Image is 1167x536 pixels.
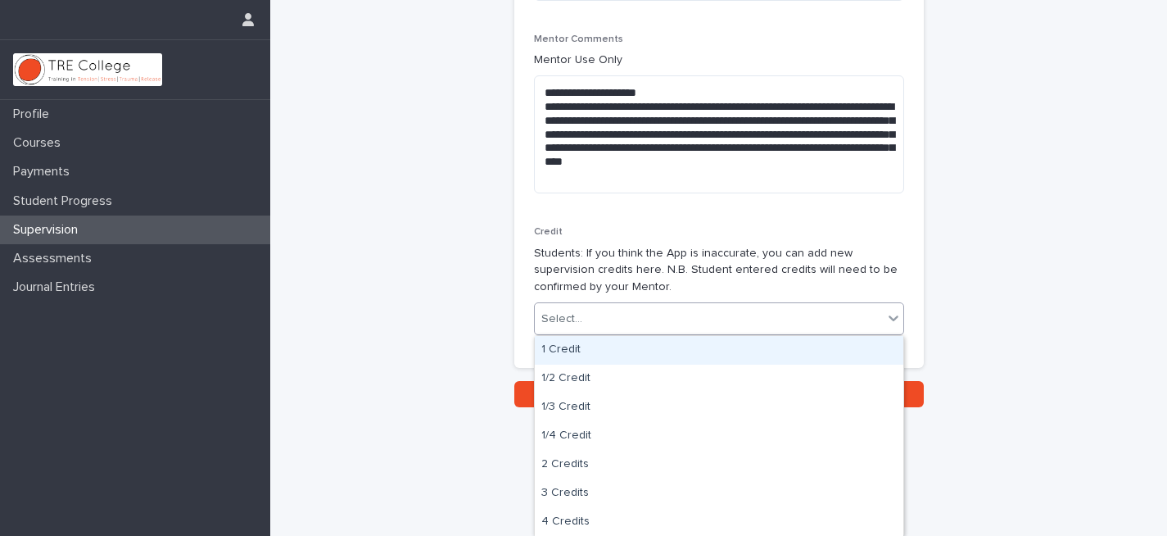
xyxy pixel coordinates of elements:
[534,227,563,237] span: Credit
[7,135,74,151] p: Courses
[534,245,904,296] p: Students: If you think the App is inaccurate, you can add new supervision credits here. N.B. Stud...
[535,393,903,422] div: 1/3 Credit
[7,251,105,266] p: Assessments
[535,422,903,451] div: 1/4 Credit
[535,479,903,508] div: 3 Credits
[535,336,903,365] div: 1 Credit
[534,34,623,44] span: Mentor Comments
[7,279,108,295] p: Journal Entries
[535,365,903,393] div: 1/2 Credit
[7,193,125,209] p: Student Progress
[13,53,162,86] img: L01RLPSrRaOWR30Oqb5K
[514,381,924,407] button: Save
[535,451,903,479] div: 2 Credits
[7,107,62,122] p: Profile
[534,52,904,69] p: Mentor Use Only
[541,311,582,328] div: Select...
[7,164,83,179] p: Payments
[7,222,91,238] p: Supervision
